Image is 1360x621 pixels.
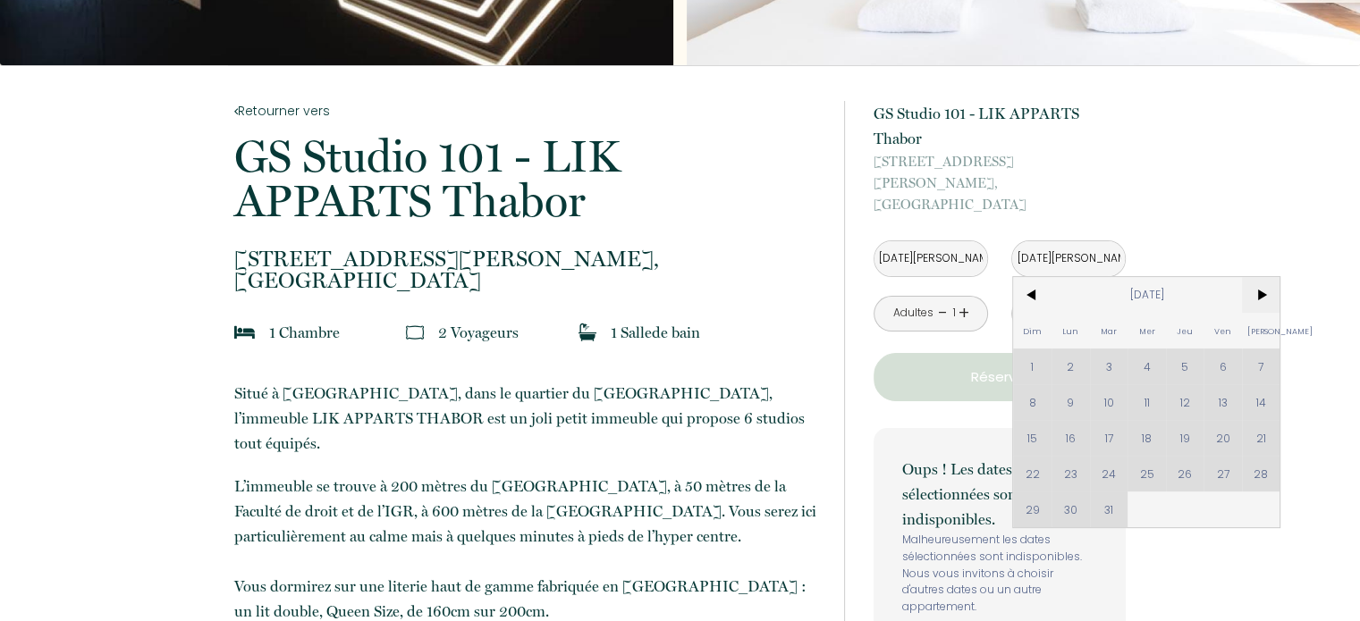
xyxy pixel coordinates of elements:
a: Retourner vers [234,101,821,121]
input: Départ [1012,241,1125,276]
span: Jeu [1166,313,1204,348]
span: Dim [1013,313,1052,348]
p: 1 Salle de bain [611,320,700,345]
p: Malheureusement les dates sélectionnées sont indisponibles. Nous vous invitons à choisir d'autres... [902,532,1097,616]
p: Situé à [GEOGRAPHIC_DATA], dans le quartier du [GEOGRAPHIC_DATA], l’immeuble LIK APPARTS THABOR e... [234,381,821,456]
span: Ven [1204,313,1242,348]
span: [DATE] [1052,277,1242,313]
p: 1 Chambre [269,320,340,345]
span: [STREET_ADDRESS][PERSON_NAME], [874,151,1126,194]
span: < [1013,277,1052,313]
p: GS Studio 101 - LIK APPARTS Thabor [234,134,821,223]
p: 2 Voyageur [438,320,519,345]
span: s [512,323,519,341]
span: Mar [1090,313,1128,348]
div: Adultes [892,305,933,322]
div: 1 [950,305,959,322]
p: GS Studio 101 - LIK APPARTS Thabor [874,101,1126,151]
p: Oups ! Les dates sélectionnées sont indisponibles. [902,457,1097,532]
span: > [1242,277,1280,313]
input: Arrivée [874,241,987,276]
span: [PERSON_NAME] [1242,313,1280,348]
a: + [959,299,969,327]
p: Réserver [880,366,1119,388]
p: [GEOGRAPHIC_DATA] [874,151,1126,215]
span: Mer [1128,313,1166,348]
img: guests [406,323,424,341]
p: [GEOGRAPHIC_DATA] [234,248,821,291]
a: - [938,299,948,327]
span: [STREET_ADDRESS][PERSON_NAME], [234,248,821,270]
span: Lun [1052,313,1090,348]
button: Réserver [874,353,1126,401]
